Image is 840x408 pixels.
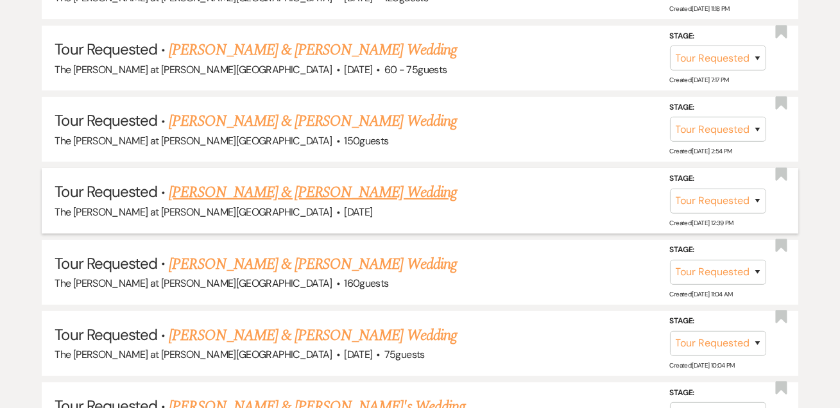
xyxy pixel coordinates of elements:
label: Stage: [670,172,766,186]
span: [DATE] [344,205,372,219]
span: [DATE] [344,63,372,76]
a: [PERSON_NAME] & [PERSON_NAME] Wedding [169,324,456,347]
span: Tour Requested [55,325,157,344]
a: [PERSON_NAME] & [PERSON_NAME] Wedding [169,38,456,62]
label: Stage: [670,314,766,328]
span: Created: [DATE] 11:18 PM [670,4,730,13]
label: Stage: [670,101,766,115]
span: The [PERSON_NAME] at [PERSON_NAME][GEOGRAPHIC_DATA] [55,134,332,148]
span: Created: [DATE] 12:39 PM [670,218,733,226]
span: The [PERSON_NAME] at [PERSON_NAME][GEOGRAPHIC_DATA] [55,63,332,76]
span: Tour Requested [55,110,157,130]
span: The [PERSON_NAME] at [PERSON_NAME][GEOGRAPHIC_DATA] [55,348,332,361]
span: The [PERSON_NAME] at [PERSON_NAME][GEOGRAPHIC_DATA] [55,205,332,219]
span: Created: [DATE] 2:54 PM [670,147,732,155]
a: [PERSON_NAME] & [PERSON_NAME] Wedding [169,181,456,204]
span: 150 guests [344,134,388,148]
span: Created: [DATE] 7:17 PM [670,76,729,84]
span: Created: [DATE] 10:04 PM [670,361,735,370]
a: [PERSON_NAME] & [PERSON_NAME] Wedding [169,110,456,133]
span: 60 - 75 guests [384,63,447,76]
label: Stage: [670,386,766,400]
span: Created: [DATE] 11:04 AM [670,290,733,298]
span: Tour Requested [55,253,157,273]
span: Tour Requested [55,39,157,59]
span: 160 guests [344,276,388,290]
span: [DATE] [344,348,372,361]
span: 75 guests [384,348,425,361]
label: Stage: [670,29,766,43]
label: Stage: [670,243,766,257]
a: [PERSON_NAME] & [PERSON_NAME] Wedding [169,253,456,276]
span: Tour Requested [55,182,157,201]
span: The [PERSON_NAME] at [PERSON_NAME][GEOGRAPHIC_DATA] [55,276,332,290]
